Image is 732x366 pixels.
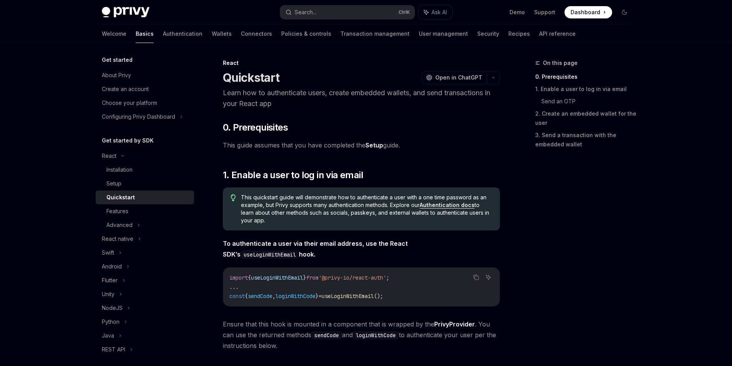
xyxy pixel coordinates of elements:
div: React native [102,234,133,243]
a: Quickstart [96,190,194,204]
div: REST API [102,345,125,354]
div: Android [102,262,122,271]
div: Configuring Privy Dashboard [102,112,175,121]
a: Setup [96,177,194,190]
span: import [229,274,248,281]
span: { [248,274,251,281]
div: Java [102,331,114,340]
a: Installation [96,163,194,177]
span: loginWithCode [276,293,315,300]
span: This quickstart guide will demonstrate how to authenticate a user with a one time password as an ... [241,194,492,224]
a: Support [534,8,555,16]
div: Search... [295,8,316,17]
button: Search...CtrlK [280,5,415,19]
a: Dashboard [564,6,612,18]
span: Open in ChatGPT [435,74,482,81]
a: User management [419,25,468,43]
a: Wallets [212,25,232,43]
span: } [315,293,319,300]
div: Unity [102,290,115,299]
button: Toggle dark mode [618,6,631,18]
div: Swift [102,248,114,257]
span: { [245,293,248,300]
div: Installation [106,165,133,174]
a: 0. Prerequisites [535,71,637,83]
a: Security [477,25,499,43]
span: 0. Prerequisites [223,121,288,134]
a: Authentication [163,25,203,43]
a: Choose your platform [96,96,194,110]
span: 1. Enable a user to log in via email [223,169,363,181]
a: 3. Send a transaction with the embedded wallet [535,129,637,151]
div: Features [106,207,128,216]
div: React [223,59,500,67]
span: const [229,293,245,300]
svg: Tip [231,194,236,201]
a: Create an account [96,82,194,96]
h1: Quickstart [223,71,280,84]
span: from [306,274,319,281]
code: sendCode [311,331,342,340]
a: Send an OTP [541,95,637,108]
div: NodeJS [102,303,123,313]
div: Choose your platform [102,98,157,108]
div: About Privy [102,71,131,80]
code: loginWithCode [353,331,399,340]
div: Quickstart [106,193,135,202]
code: useLoginWithEmail [241,250,299,259]
span: Ctrl K [398,9,410,15]
div: Create an account [102,84,149,94]
a: Setup [365,141,383,149]
a: Authentication docs [420,202,475,209]
a: 1. Enable a user to log in via email [535,83,637,95]
a: 2. Create an embedded wallet for the user [535,108,637,129]
span: '@privy-io/react-auth' [319,274,386,281]
a: About Privy [96,68,194,82]
a: Welcome [102,25,126,43]
div: Advanced [106,220,133,230]
div: Python [102,317,120,326]
a: Basics [136,25,154,43]
button: Copy the contents from the code block [471,272,481,282]
span: (); [374,293,383,300]
strong: To authenticate a user via their email address, use the React SDK’s hook. [223,240,408,258]
span: = [319,293,322,300]
span: ... [229,283,239,290]
span: Dashboard [571,8,600,16]
a: PrivyProvider [434,320,475,328]
span: ; [386,274,389,281]
a: Policies & controls [281,25,331,43]
h5: Get started by SDK [102,136,154,145]
a: Demo [510,8,525,16]
button: Ask AI [418,5,452,19]
div: React [102,151,116,161]
span: } [303,274,306,281]
a: Connectors [241,25,272,43]
div: Setup [106,179,121,188]
span: This guide assumes that you have completed the guide. [223,140,500,151]
span: Ask AI [432,8,447,16]
span: , [272,293,276,300]
p: Learn how to authenticate users, create embedded wallets, and send transactions in your React app [223,88,500,109]
span: sendCode [248,293,272,300]
img: dark logo [102,7,149,18]
button: Ask AI [483,272,493,282]
span: useLoginWithEmail [322,293,374,300]
h5: Get started [102,55,133,65]
a: Recipes [508,25,530,43]
span: On this page [543,58,578,68]
span: Ensure that this hook is mounted in a component that is wrapped by the . You can use the returned... [223,319,500,351]
a: Features [96,204,194,218]
button: Open in ChatGPT [421,71,487,84]
a: Transaction management [340,25,410,43]
a: API reference [539,25,576,43]
span: useLoginWithEmail [251,274,303,281]
div: Flutter [102,276,118,285]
